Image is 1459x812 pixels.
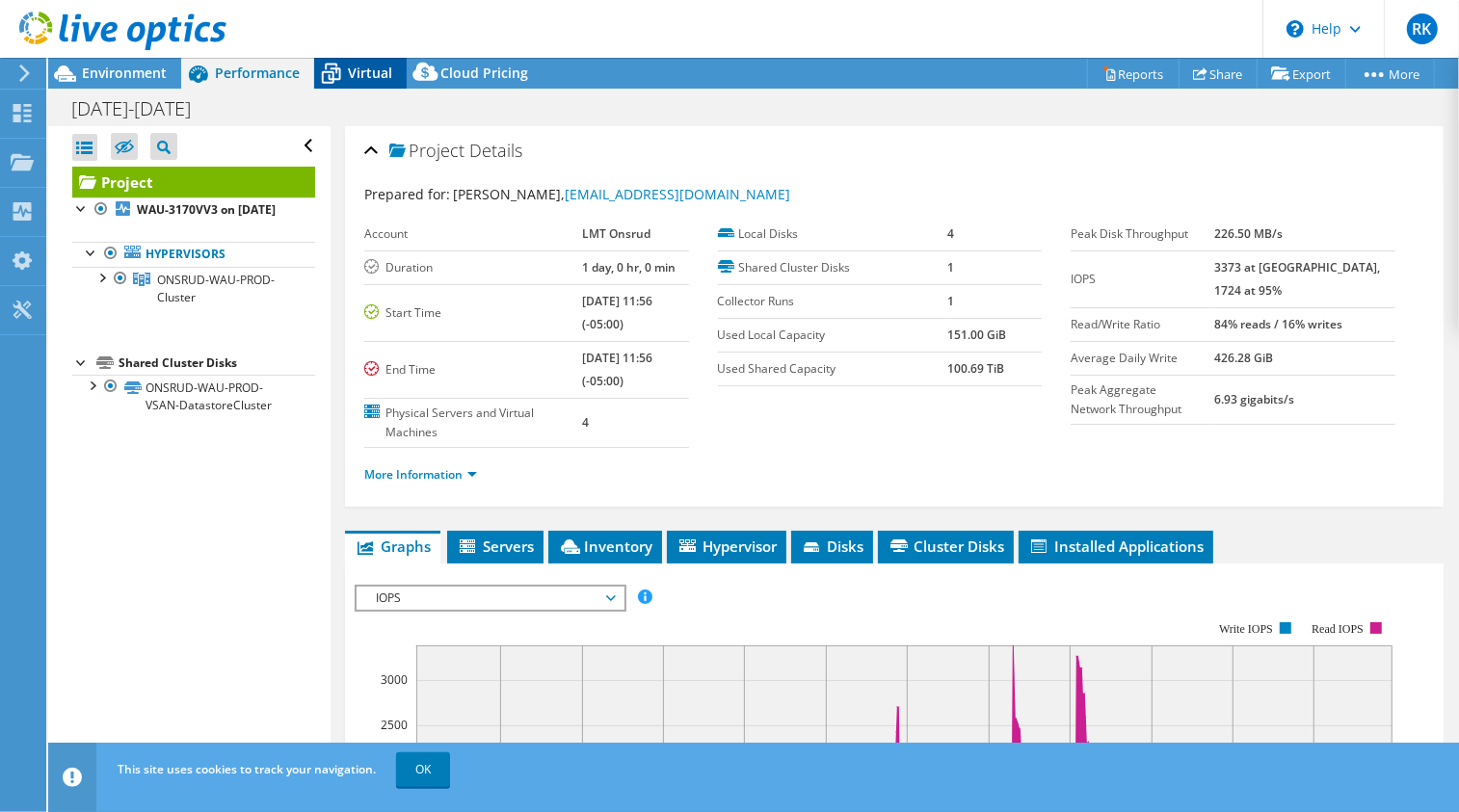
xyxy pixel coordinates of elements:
span: Hypervisor [676,537,777,556]
span: [PERSON_NAME], [453,185,790,203]
b: 426.28 GiB [1214,350,1273,366]
a: Export [1257,59,1346,89]
a: Hypervisors [72,242,315,267]
span: Environment [82,64,167,82]
span: Cloud Pricing [440,64,528,82]
h1: [DATE]-[DATE] [63,98,221,119]
span: Performance [215,64,300,82]
b: 6.93 gigabits/s [1214,391,1294,407]
text: 3000 [381,671,408,688]
b: 226.50 MB/s [1214,225,1283,242]
label: Peak Aggregate Network Throughput [1071,380,1214,419]
label: Peak Disk Throughput [1071,224,1214,244]
label: Start Time [364,303,582,323]
b: 84% reads / 16% writes [1214,316,1342,332]
a: More Information [364,466,477,483]
b: 1 day, 0 hr, 0 min [582,259,676,275]
label: Prepared for: [364,185,450,203]
span: Inventory [558,537,652,556]
b: 151.00 GiB [947,327,1006,343]
a: ONSRUD-WAU-PROD-VSAN-DatastoreCluster [72,375,315,417]
a: [EMAIL_ADDRESS][DOMAIN_NAME] [565,185,790,203]
label: IOPS [1071,270,1214,289]
a: ONSRUD-WAU-PROD-Cluster [72,267,315,309]
span: Virtual [348,64,392,82]
b: 4 [947,225,954,242]
label: Account [364,224,582,244]
label: Collector Runs [718,292,947,311]
div: Shared Cluster Disks [119,352,315,375]
b: 3373 at [GEOGRAPHIC_DATA], 1724 at 95% [1214,259,1380,299]
b: [DATE] 11:56 (-05:00) [582,293,652,332]
a: OK [396,752,450,787]
label: Physical Servers and Virtual Machines [364,404,582,442]
b: WAU-3170VV3 on [DATE] [137,201,276,218]
span: Installed Applications [1028,537,1204,556]
span: Cluster Disks [888,537,1004,556]
span: RK [1407,13,1438,44]
label: Used Local Capacity [718,326,947,345]
label: Average Daily Write [1071,349,1214,368]
label: Used Shared Capacity [718,359,947,379]
text: 2500 [381,717,408,733]
b: 1 [947,259,954,275]
text: Read IOPS [1312,622,1364,636]
a: Project [72,167,315,197]
label: Duration [364,258,582,277]
span: Graphs [355,537,431,556]
span: ONSRUD-WAU-PROD-Cluster [157,272,275,305]
label: Read/Write Ratio [1071,315,1214,334]
span: This site uses cookies to track your navigation. [118,761,376,777]
span: IOPS [366,587,614,610]
b: 100.69 TiB [947,360,1004,377]
a: Share [1179,59,1258,89]
span: Disks [801,537,863,556]
b: LMT Onsrud [582,225,650,242]
label: End Time [364,360,582,380]
span: Project [389,142,464,161]
label: Shared Cluster Disks [718,258,947,277]
span: Servers [457,537,534,556]
label: Local Disks [718,224,947,244]
a: More [1345,59,1435,89]
b: 4 [582,414,589,431]
text: Write IOPS [1219,622,1273,636]
span: Details [469,139,522,162]
a: Reports [1087,59,1180,89]
a: WAU-3170VV3 on [DATE] [72,197,315,223]
b: 1 [947,293,954,309]
svg: \n [1287,20,1304,38]
b: [DATE] 11:56 (-05:00) [582,350,652,389]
